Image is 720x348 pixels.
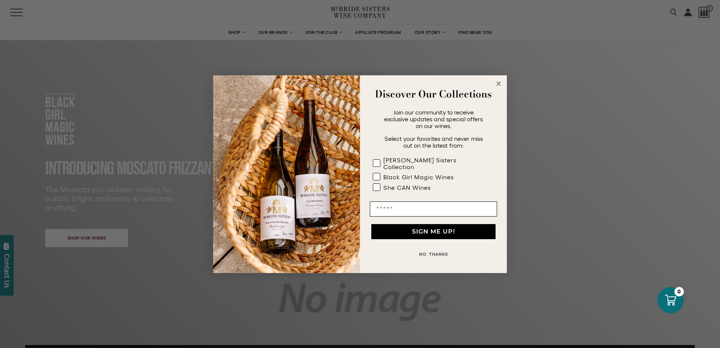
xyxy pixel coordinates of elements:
div: She CAN Wines [383,184,431,191]
div: [PERSON_NAME] Sisters Collection [383,157,482,170]
button: SIGN ME UP! [371,224,496,239]
button: Close dialog [494,79,503,88]
div: 0 [674,287,684,296]
strong: Discover Our Collections [375,87,492,101]
img: 42653730-7e35-4af7-a99d-12bf478283cf.jpeg [213,75,360,273]
div: Black Girl Magic Wines [383,174,454,180]
span: Join our community to receive exclusive updates and special offers on our wines. [384,109,483,129]
input: Email [370,201,497,217]
button: NO, THANKS [370,247,497,262]
span: Select your favorites and never miss out on the latest from: [384,135,483,149]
